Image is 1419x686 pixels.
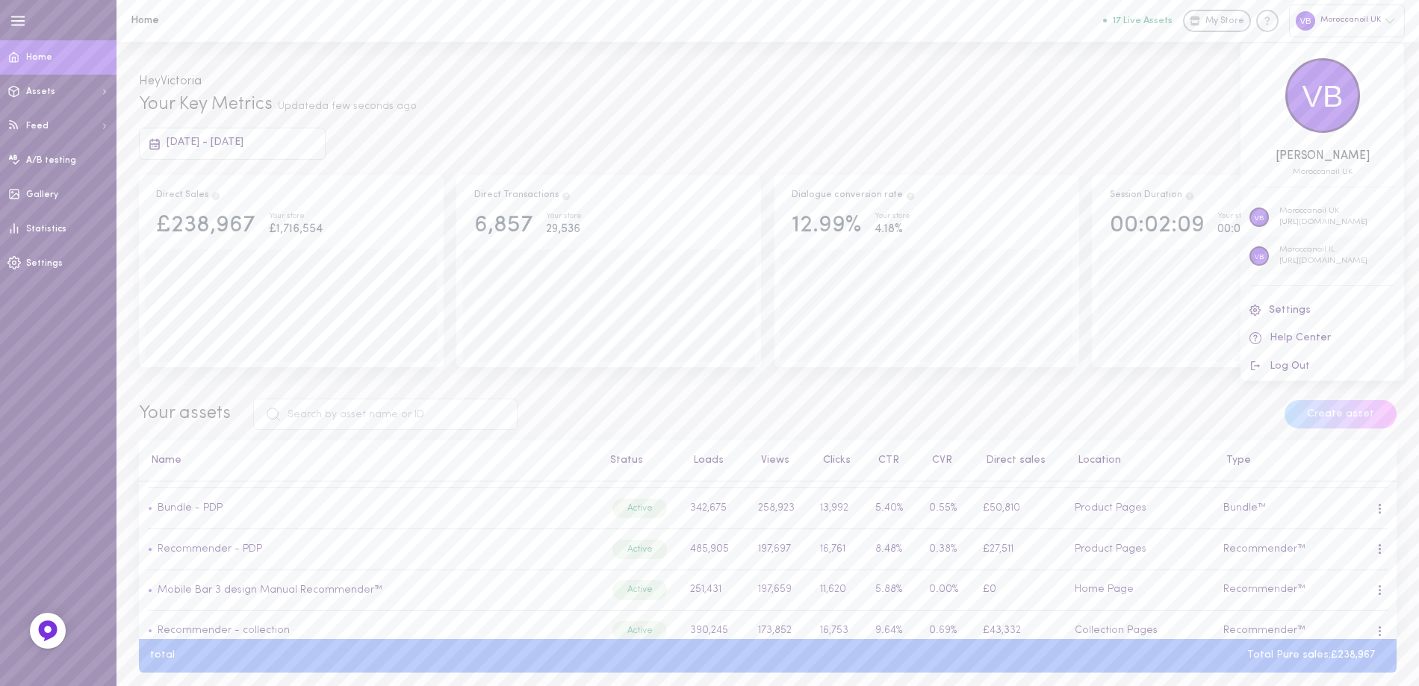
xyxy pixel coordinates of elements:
[1241,168,1404,176] div: 20952
[1279,245,1367,256] p: Moroccanoil IL
[1279,256,1367,267] p: [URL][DOMAIN_NAME]
[1241,296,1404,324] a: Settings
[1279,206,1367,217] p: Moroccanoil UK
[1241,151,1404,163] div: [PERSON_NAME]
[1279,217,1367,228] p: [URL][DOMAIN_NAME]
[1241,324,1404,352] a: Help Center
[1241,352,1404,381] button: Log Out
[37,620,59,642] img: Feedback Button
